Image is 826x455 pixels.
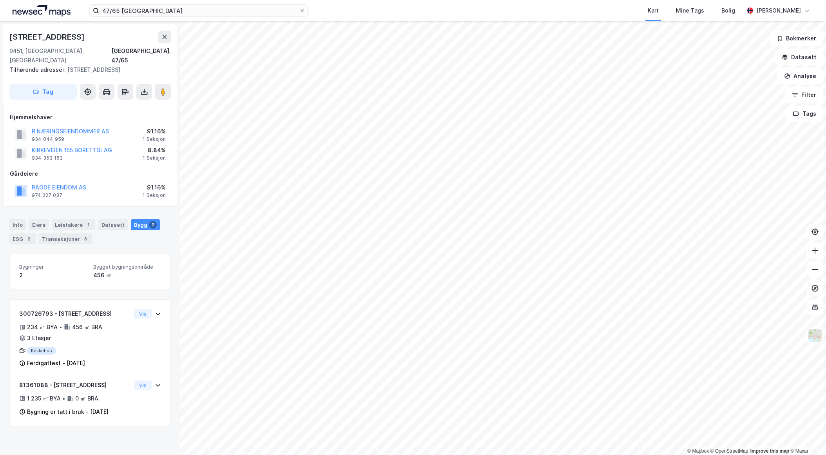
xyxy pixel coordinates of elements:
div: 3 Etasjer [27,333,51,343]
button: Datasett [775,49,823,65]
div: Ferdigattest - [DATE] [27,359,85,368]
div: Hjemmelshaver [10,113,170,122]
div: Transaksjoner [39,233,92,244]
button: Tag [9,84,77,100]
a: Improve this map [750,448,789,454]
div: 300726793 - [STREET_ADDRESS] [19,309,131,318]
div: [STREET_ADDRESS] [9,65,165,75]
div: 91.16% [143,127,166,136]
div: 974 227 037 [32,192,62,198]
div: [PERSON_NAME] [756,6,801,15]
div: 1 Seksjon [143,192,166,198]
div: Bygg [131,219,160,230]
div: Leietakere [52,219,95,230]
a: OpenStreetMap [710,448,748,454]
img: Z [808,328,822,343]
div: Datasett [98,219,128,230]
img: logo.a4113a55bc3d86da70a041830d287a7e.svg [13,5,71,16]
span: Tilhørende adresser: [9,66,67,73]
span: Bygninger [19,264,87,270]
button: Vis [134,309,152,318]
button: Tags [786,106,823,122]
div: Info [9,219,26,230]
div: ESG [9,233,36,244]
div: 1 Seksjon [143,155,166,161]
button: Analyse [777,68,823,84]
div: 1 [84,221,92,229]
div: Bolig [721,6,735,15]
div: 456 ㎡ BRA [72,322,102,332]
div: 234 ㎡ BYA [27,322,58,332]
div: 1 235 ㎡ BYA [27,394,61,403]
input: Søk på adresse, matrikkel, gårdeiere, leietakere eller personer [99,5,299,16]
div: • [62,395,65,402]
button: Filter [785,87,823,103]
div: Kontrollprogram for chat [787,417,826,455]
div: [GEOGRAPHIC_DATA], 47/65 [111,46,171,65]
div: 8 [82,235,89,243]
button: Bokmerker [770,31,823,46]
span: Bygget bygningsområde [93,264,161,270]
div: Kart [648,6,659,15]
div: Gårdeiere [10,169,170,178]
div: 0 ㎡ BRA [75,394,98,403]
div: Eiere [29,219,49,230]
div: [STREET_ADDRESS] [9,31,86,43]
div: 81361088 - [STREET_ADDRESS] [19,380,131,390]
div: 0451, [GEOGRAPHIC_DATA], [GEOGRAPHIC_DATA] [9,46,111,65]
div: 934 044 959 [32,136,64,142]
div: 2 [25,235,33,243]
div: Bygning er tatt i bruk - [DATE] [27,407,109,417]
button: Vis [134,380,152,390]
a: Mapbox [687,448,709,454]
div: 2 [149,221,157,229]
div: 91.16% [143,183,166,192]
div: • [59,324,62,330]
iframe: Chat Widget [787,417,826,455]
div: 1 Seksjon [143,136,166,142]
div: 934 353 153 [32,155,63,161]
div: 2 [19,271,87,280]
div: 8.84% [143,146,166,155]
div: Mine Tags [676,6,704,15]
div: 456 ㎡ [93,271,161,280]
